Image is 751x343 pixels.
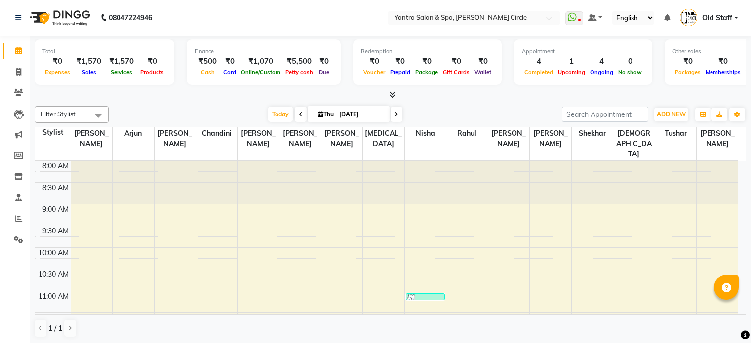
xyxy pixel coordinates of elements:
[79,69,99,76] span: Sales
[616,69,644,76] span: No show
[703,56,743,67] div: ₹0
[522,47,644,56] div: Appointment
[40,161,71,171] div: 8:00 AM
[42,56,73,67] div: ₹0
[710,304,741,333] iframe: chat widget
[655,127,697,140] span: Tushar
[41,110,76,118] span: Filter Stylist
[680,9,697,26] img: Old Staff
[238,56,283,67] div: ₹1,070
[654,108,688,121] button: ADD NEW
[361,56,388,67] div: ₹0
[37,269,71,280] div: 10:30 AM
[446,127,488,140] span: Rahul
[388,69,413,76] span: Prepaid
[138,69,166,76] span: Products
[138,56,166,67] div: ₹0
[279,127,321,150] span: [PERSON_NAME]
[40,183,71,193] div: 8:30 AM
[108,69,135,76] span: Services
[195,56,221,67] div: ₹500
[363,127,404,150] span: [MEDICAL_DATA]
[406,294,444,300] div: [PERSON_NAME], TK04, 11:05 AM-11:15 AM, Threading
[283,69,316,76] span: Petty cash
[572,127,613,140] span: Shekhar
[316,111,336,118] span: Thu
[413,69,440,76] span: Package
[268,107,293,122] span: Today
[40,226,71,236] div: 9:30 AM
[35,127,71,138] div: Stylist
[488,127,530,150] span: [PERSON_NAME]
[472,69,494,76] span: Wallet
[40,204,71,215] div: 9:00 AM
[361,47,494,56] div: Redemption
[562,107,648,122] input: Search Appointment
[336,107,386,122] input: 2025-09-04
[316,56,333,67] div: ₹0
[196,127,237,140] span: Chandini
[195,47,333,56] div: Finance
[413,56,440,67] div: ₹0
[109,4,152,32] b: 08047224946
[25,4,93,32] img: logo
[472,56,494,67] div: ₹0
[37,248,71,258] div: 10:00 AM
[702,13,732,23] span: Old Staff
[105,56,138,67] div: ₹1,570
[697,127,738,150] span: [PERSON_NAME]
[221,56,238,67] div: ₹0
[113,127,154,140] span: Arjun
[388,56,413,67] div: ₹0
[42,47,166,56] div: Total
[555,56,588,67] div: 1
[238,69,283,76] span: Online/Custom
[530,127,571,150] span: [PERSON_NAME]
[657,111,686,118] span: ADD NEW
[672,69,703,76] span: Packages
[522,56,555,67] div: 4
[555,69,588,76] span: Upcoming
[588,56,616,67] div: 4
[522,69,555,76] span: Completed
[440,69,472,76] span: Gift Cards
[37,313,71,323] div: 11:30 AM
[221,69,238,76] span: Card
[703,69,743,76] span: Memberships
[198,69,217,76] span: Cash
[73,56,105,67] div: ₹1,570
[616,56,644,67] div: 0
[440,56,472,67] div: ₹0
[283,56,316,67] div: ₹5,500
[588,69,616,76] span: Ongoing
[155,127,196,150] span: [PERSON_NAME]
[321,127,363,150] span: [PERSON_NAME]
[37,291,71,302] div: 11:00 AM
[71,127,113,150] span: [PERSON_NAME]
[42,69,73,76] span: Expenses
[613,127,655,160] span: [DEMOGRAPHIC_DATA]
[48,323,62,334] span: 1 / 1
[316,69,332,76] span: Due
[238,127,279,150] span: [PERSON_NAME]
[405,127,446,140] span: Nisha
[672,56,703,67] div: ₹0
[361,69,388,76] span: Voucher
